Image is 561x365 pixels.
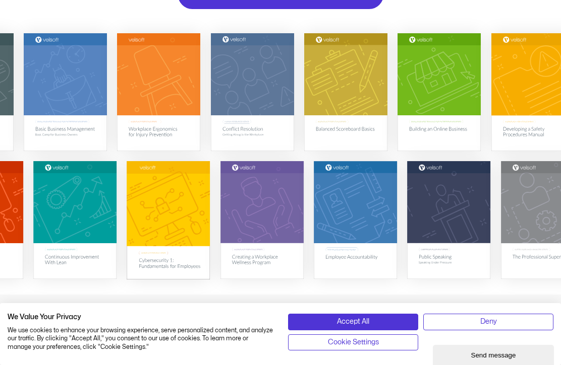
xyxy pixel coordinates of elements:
[433,343,556,365] iframe: chat widget
[328,337,379,348] span: Cookie Settings
[8,326,273,351] p: We use cookies to enhance your browsing experience, serve personalized content, and analyze our t...
[423,314,553,330] button: Deny all cookies
[288,334,418,350] button: Adjust cookie preferences
[480,316,497,327] span: Deny
[337,316,369,327] span: Accept All
[8,313,273,322] h2: We Value Your Privacy
[288,314,418,330] button: Accept all cookies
